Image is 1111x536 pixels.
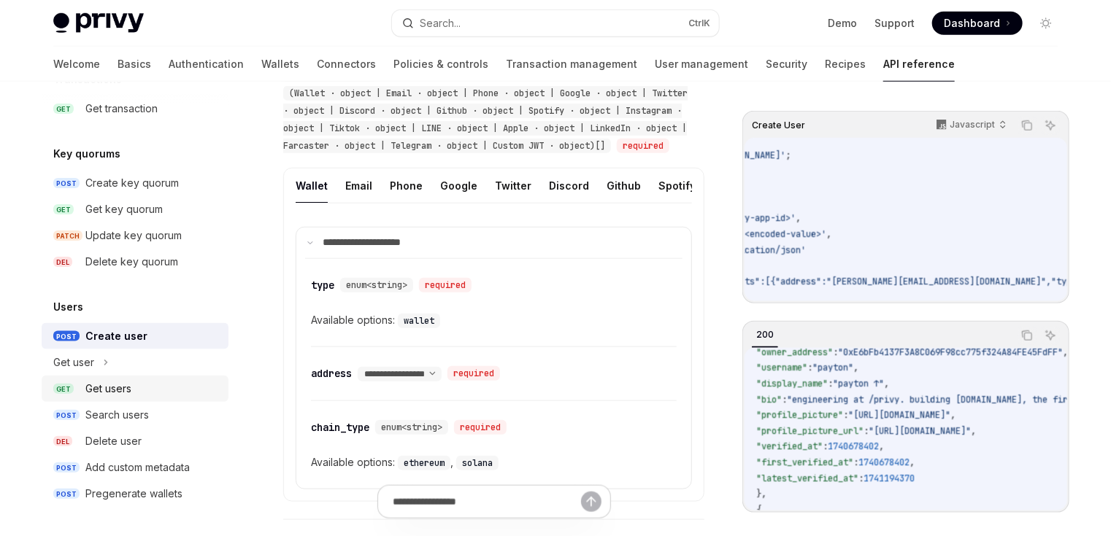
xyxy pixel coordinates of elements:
a: User management [655,47,748,82]
a: Dashboard [932,12,1023,35]
button: Ask AI [1041,116,1060,135]
span: "0xE6bFb4137F3A8C069F98cc775f324A84FE45FdFF" [838,346,1063,358]
button: Wallet [296,168,328,203]
a: Demo [828,16,857,31]
span: { [756,504,761,516]
span: : [782,394,787,405]
span: : [853,457,858,468]
code: solana [456,456,499,470]
a: GETGet key quorum [42,196,228,222]
span: enum<string> [346,279,407,291]
span: POST [53,410,80,421]
span: GET [53,204,74,215]
a: Basics [118,47,151,82]
div: required [617,139,669,153]
div: Delete key quorum [85,253,178,271]
img: light logo [53,13,144,34]
span: POST [53,462,80,473]
span: GET [53,384,74,395]
button: Ask AI [1041,326,1060,345]
button: Javascript [929,113,1013,138]
span: "[URL][DOMAIN_NAME]" [848,409,950,421]
span: "username" [756,362,807,373]
a: Policies & controls [393,47,488,82]
span: : [823,440,828,452]
span: , [796,212,801,224]
span: "profile_picture_url" [756,425,864,437]
span: '<privy-app-id>' [714,212,796,224]
span: 'Basic <encoded-value>' [709,228,826,240]
span: POST [53,331,80,342]
span: , [971,425,976,437]
code: wallet [398,314,440,328]
div: Create user [85,327,147,345]
div: required [419,278,472,292]
div: required [454,420,507,435]
div: , [398,454,456,471]
div: Available options: [311,311,677,329]
span: , [910,457,915,468]
a: Welcome [53,47,100,82]
code: ethereum [398,456,450,470]
a: GETGet transaction [42,96,228,122]
a: Authentication [169,47,244,82]
p: Javascript [950,119,995,131]
a: POSTSearch users [42,402,228,428]
span: Ctrl K [688,18,710,29]
span: (Wallet · object | Email · object | Phone · object | Google · object | Twitter · object | Discord... [283,88,688,152]
button: Spotify [658,168,696,203]
span: : [864,425,869,437]
div: Search users [85,406,149,424]
div: Update key quorum [85,227,182,244]
span: enum<string> [381,422,442,433]
a: POSTCreate user [42,323,228,349]
div: Delete user [85,432,142,450]
div: chain_type [311,420,369,435]
div: type [311,278,334,292]
span: , [884,378,889,389]
div: required [447,366,500,381]
button: Search...CtrlK [392,10,719,36]
a: GETGet users [42,376,228,402]
a: Wallets [261,47,299,82]
a: POSTAdd custom metadata [42,454,228,481]
div: address [311,366,352,381]
span: , [853,362,858,373]
a: Transaction management [506,47,637,82]
div: Add custom metadata [85,459,190,476]
span: }, [756,488,766,500]
span: GET [53,104,74,114]
a: DELDelete key quorum [42,249,228,275]
span: "display_name" [756,378,828,389]
a: API reference [883,47,955,82]
button: Email [345,168,372,203]
span: "payton" [812,362,853,373]
button: Toggle dark mode [1034,12,1058,35]
button: Copy the contents from the code block [1018,326,1037,345]
a: Support [874,16,915,31]
button: Google [440,168,477,203]
a: Connectors [317,47,376,82]
span: "latest_verified_at" [756,473,858,484]
a: Security [766,47,807,82]
span: PATCH [53,230,82,241]
div: Get key quorum [85,201,163,218]
span: 1740678402 [828,440,879,452]
a: POSTCreate key quorum [42,170,228,196]
div: Get users [85,380,131,397]
span: ; [785,149,791,161]
button: Copy the contents from the code block [1018,116,1037,135]
span: "verified_at" [756,440,823,452]
span: "payton ↑" [833,378,884,389]
div: 200 [752,326,778,343]
a: PATCHUpdate key quorum [42,222,228,249]
span: 1741194370 [864,473,915,484]
span: : [833,346,838,358]
span: POST [53,178,80,189]
span: Dashboard [944,16,1000,31]
span: 1740678402 [858,457,910,468]
span: DEL [53,436,72,447]
button: Discord [549,168,589,203]
a: DELDelete user [42,428,228,454]
a: POSTPregenerate wallets [42,481,228,507]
